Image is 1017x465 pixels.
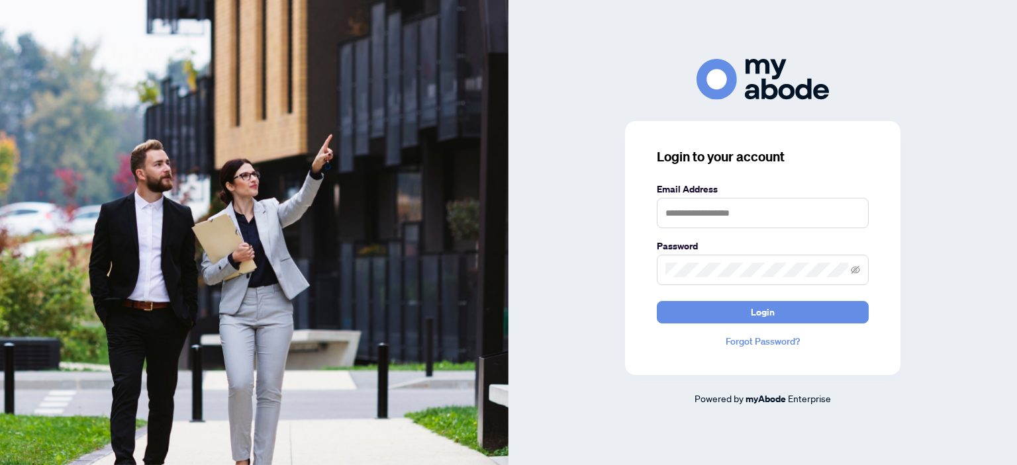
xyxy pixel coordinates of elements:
[657,148,869,166] h3: Login to your account
[657,301,869,323] button: Login
[851,265,860,275] span: eye-invisible
[657,334,869,349] a: Forgot Password?
[751,302,775,323] span: Login
[657,239,869,253] label: Password
[746,392,786,406] a: myAbode
[788,392,831,404] span: Enterprise
[697,59,829,99] img: ma-logo
[695,392,744,404] span: Powered by
[657,182,869,196] label: Email Address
